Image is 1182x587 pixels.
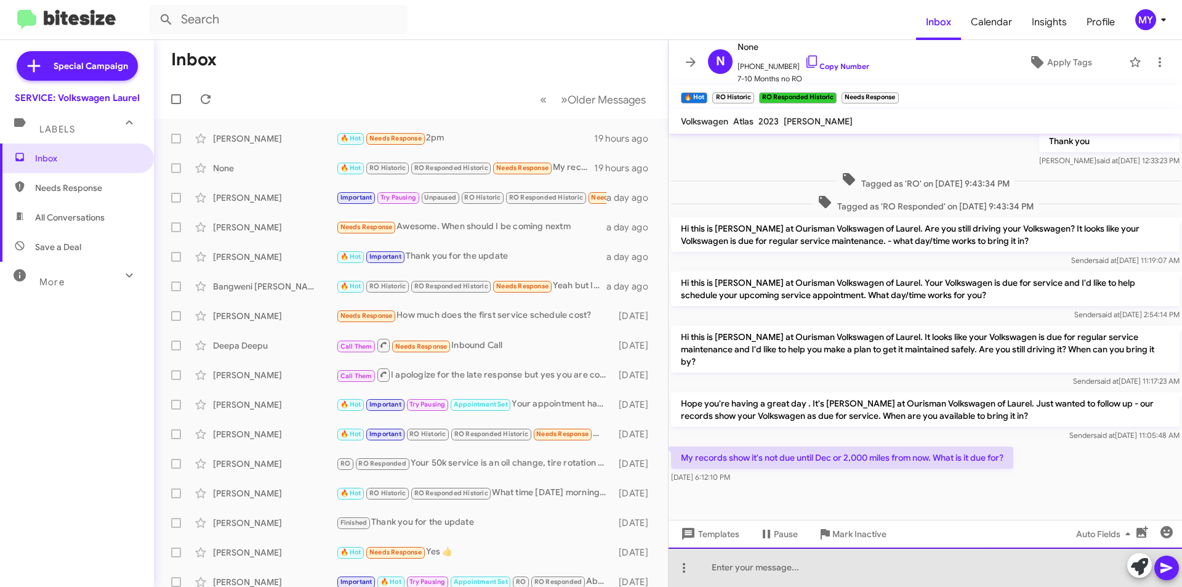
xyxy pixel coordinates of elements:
[961,4,1022,40] a: Calendar
[533,87,554,112] button: Previous
[534,578,582,586] span: RO Responded
[213,428,336,440] div: [PERSON_NAME]
[1039,130,1180,152] p: Thank you
[759,92,837,103] small: RO Responded Historic
[213,132,336,145] div: [PERSON_NAME]
[336,338,613,353] div: Inbound Call
[380,578,401,586] span: 🔥 Hot
[671,326,1180,373] p: Hi this is [PERSON_NAME] at Ourisman Volkswagen of Laurel. It looks like your Volkswagen is due f...
[671,217,1180,252] p: Hi this is [PERSON_NAME] at Ourisman Volkswagen of Laurel. Are you still driving your Volkswagen?...
[340,459,350,468] span: RO
[606,221,658,233] div: a day ago
[749,523,808,545] button: Pause
[39,124,75,135] span: Labels
[336,190,606,204] div: Ok should be done early December per the sticker
[54,60,128,72] span: Special Campaign
[774,523,798,545] span: Pause
[213,162,336,174] div: None
[842,92,898,103] small: Needs Response
[533,87,653,112] nav: Page navigation example
[536,430,589,438] span: Needs Response
[336,131,594,145] div: 2pm
[1125,9,1168,30] button: MY
[340,342,372,350] span: Call Them
[837,172,1015,190] span: Tagged as 'RO' on [DATE] 9:43:34 PM
[336,161,594,175] div: My records show it's not due until Dec or 2,000 miles from now. What is it due for?
[340,519,368,527] span: Finished
[213,339,336,352] div: Deepa Deepu
[594,162,658,174] div: 19 hours ago
[1022,4,1077,40] span: Insights
[738,54,869,73] span: [PHONE_NUMBER]
[213,280,336,293] div: Bangweni [PERSON_NAME]
[606,192,658,204] div: a day ago
[1074,310,1180,319] span: Sender [DATE] 2:54:14 PM
[409,400,445,408] span: Try Pausing
[516,578,526,586] span: RO
[340,253,361,261] span: 🔥 Hot
[424,193,456,201] span: Unpaused
[1076,523,1135,545] span: Auto Fields
[613,517,658,529] div: [DATE]
[340,548,361,556] span: 🔥 Hot
[213,487,336,500] div: [PERSON_NAME]
[671,392,1180,427] p: Hope you're having a great day . It's [PERSON_NAME] at Ourisman Volkswagen of Laurel. Just wanted...
[213,310,336,322] div: [PERSON_NAME]
[454,578,508,586] span: Appointment Set
[1069,431,1180,440] span: Sender [DATE] 11:05:48 AM
[613,546,658,559] div: [DATE]
[340,372,372,380] span: Call Them
[369,430,401,438] span: Important
[553,87,653,112] button: Next
[712,92,754,103] small: RO Historic
[594,132,658,145] div: 19 hours ago
[336,309,613,323] div: How much does the first service schedule cost?
[213,399,336,411] div: [PERSON_NAME]
[613,428,658,440] div: [DATE]
[336,220,606,234] div: Awesome. When should I be coming nextm
[916,4,961,40] a: Inbox
[35,182,140,194] span: Needs Response
[380,193,416,201] span: Try Pausing
[1135,9,1156,30] div: MY
[733,116,754,127] span: Atlas
[336,279,606,293] div: Yeah but I don't want to pay for it
[1071,256,1180,265] span: Sender [DATE] 11:19:07 AM
[813,195,1039,213] span: Tagged as 'RO Responded' on [DATE] 9:43:34 PM
[568,93,646,107] span: Older Messages
[369,400,401,408] span: Important
[213,369,336,381] div: [PERSON_NAME]
[832,523,886,545] span: Mark Inactive
[213,517,336,529] div: [PERSON_NAME]
[1098,310,1120,319] span: said at
[369,164,406,172] span: RO Historic
[409,430,446,438] span: RO Historic
[454,400,508,408] span: Appointment Set
[671,472,730,482] span: [DATE] 6:12:10 PM
[1047,51,1092,73] span: Apply Tags
[561,92,568,107] span: »
[540,92,547,107] span: «
[591,193,643,201] span: Needs Response
[171,50,217,70] h1: Inbox
[340,430,361,438] span: 🔥 Hot
[149,5,408,34] input: Search
[340,223,393,231] span: Needs Response
[1066,523,1145,545] button: Auto Fields
[613,458,658,470] div: [DATE]
[213,192,336,204] div: [PERSON_NAME]
[340,193,372,201] span: Important
[336,367,613,383] div: I apologize for the late response but yes you are correct. 1 year or 10k miles which ever comes f...
[340,578,372,586] span: Important
[1097,376,1119,386] span: said at
[606,251,658,263] div: a day ago
[1073,376,1180,386] span: Sender [DATE] 11:17:23 AM
[669,523,749,545] button: Templates
[17,51,138,81] a: Special Campaign
[613,399,658,411] div: [DATE]
[369,489,406,497] span: RO Historic
[613,487,658,500] div: [DATE]
[496,282,549,290] span: Needs Response
[1077,4,1125,40] a: Profile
